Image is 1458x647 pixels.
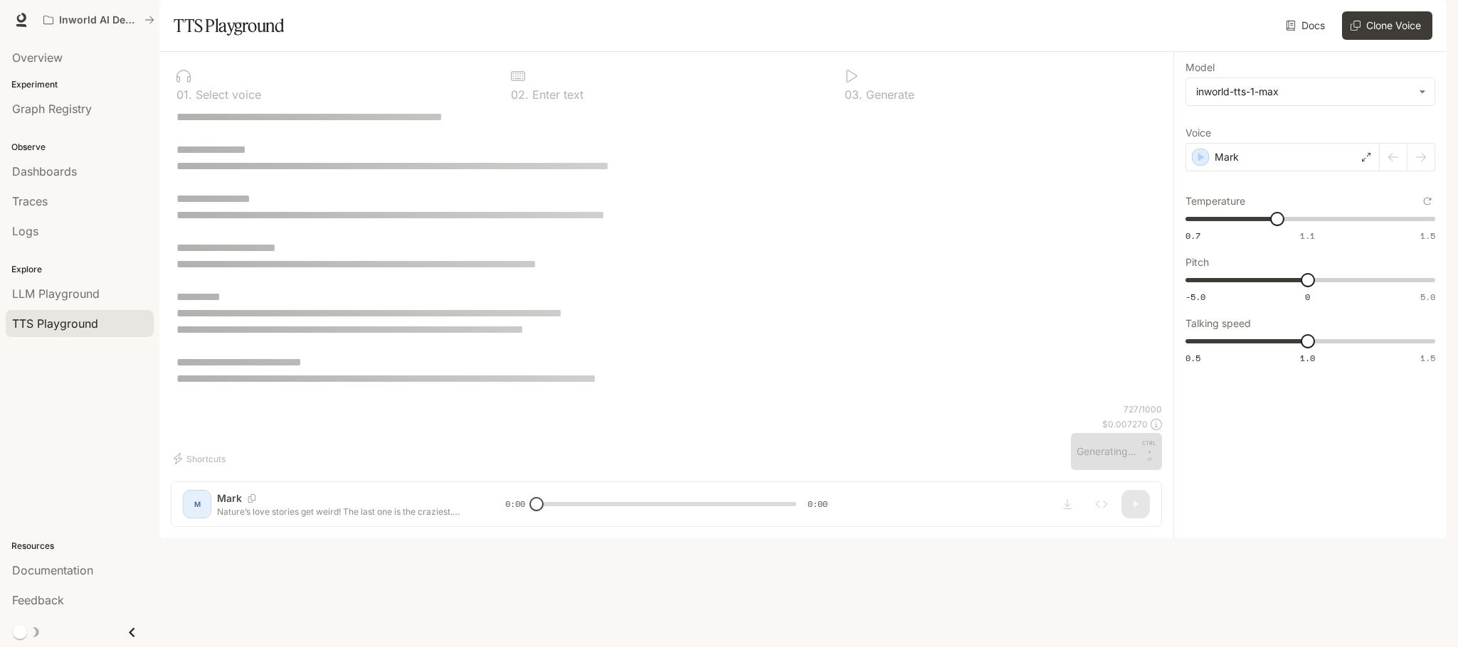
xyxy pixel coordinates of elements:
span: 1.0 [1300,352,1315,364]
p: Select voice [192,89,261,100]
button: Shortcuts [171,447,231,470]
h1: TTS Playground [174,11,284,40]
span: 0.7 [1185,230,1200,242]
button: All workspaces [37,6,161,34]
span: 1.5 [1420,230,1435,242]
div: inworld-tts-1-max [1196,85,1412,99]
button: Clone Voice [1342,11,1432,40]
span: -5.0 [1185,291,1205,303]
p: $ 0.007270 [1102,418,1148,430]
p: Mark [1215,150,1239,164]
span: 5.0 [1420,291,1435,303]
p: Pitch [1185,257,1209,267]
span: 1.1 [1300,230,1315,242]
p: Model [1185,63,1215,73]
p: Voice [1185,128,1211,138]
p: Temperature [1185,196,1245,206]
button: Reset to default [1420,193,1435,209]
p: 0 1 . [176,89,192,100]
span: 0 [1305,291,1310,303]
p: 0 3 . [845,89,862,100]
div: inworld-tts-1-max [1186,78,1435,105]
a: Docs [1283,11,1331,40]
p: Generate [862,89,914,100]
p: 0 2 . [511,89,529,100]
span: 0.5 [1185,352,1200,364]
p: Talking speed [1185,319,1251,328]
p: Enter text [529,89,583,100]
p: 727 / 1000 [1124,403,1162,415]
span: 1.5 [1420,352,1435,364]
p: Inworld AI Demos [59,14,139,26]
